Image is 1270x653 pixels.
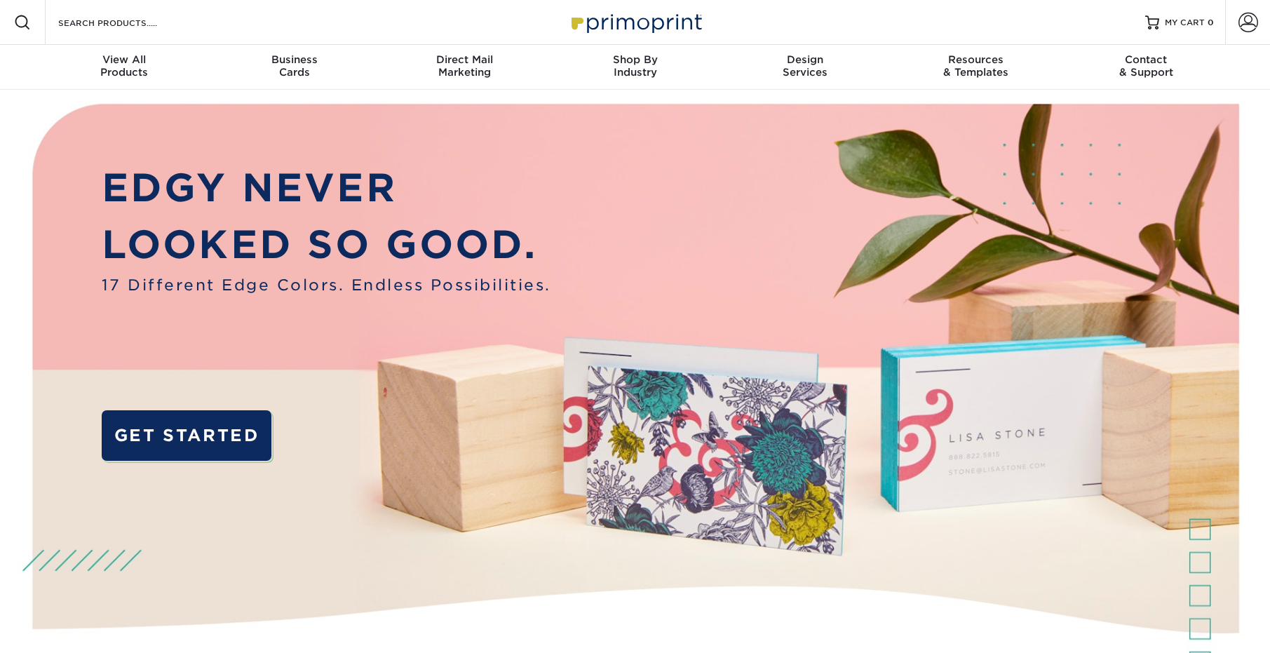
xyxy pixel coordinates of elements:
[209,53,379,79] div: Cards
[720,53,891,79] div: Services
[1165,17,1205,29] span: MY CART
[209,53,379,66] span: Business
[39,53,210,66] span: View All
[102,159,551,216] p: EDGY NEVER
[891,53,1061,79] div: & Templates
[1061,53,1231,79] div: & Support
[379,45,550,90] a: Direct MailMarketing
[891,53,1061,66] span: Resources
[565,7,705,37] img: Primoprint
[1061,45,1231,90] a: Contact& Support
[891,45,1061,90] a: Resources& Templates
[720,53,891,66] span: Design
[1208,18,1214,27] span: 0
[102,216,551,273] p: LOOKED SO GOOD.
[57,14,194,31] input: SEARCH PRODUCTS.....
[550,53,720,79] div: Industry
[550,45,720,90] a: Shop ByIndustry
[1061,53,1231,66] span: Contact
[379,53,550,79] div: Marketing
[102,410,271,461] a: GET STARTED
[209,45,379,90] a: BusinessCards
[39,53,210,79] div: Products
[720,45,891,90] a: DesignServices
[379,53,550,66] span: Direct Mail
[550,53,720,66] span: Shop By
[39,45,210,90] a: View AllProducts
[102,274,551,297] span: 17 Different Edge Colors. Endless Possibilities.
